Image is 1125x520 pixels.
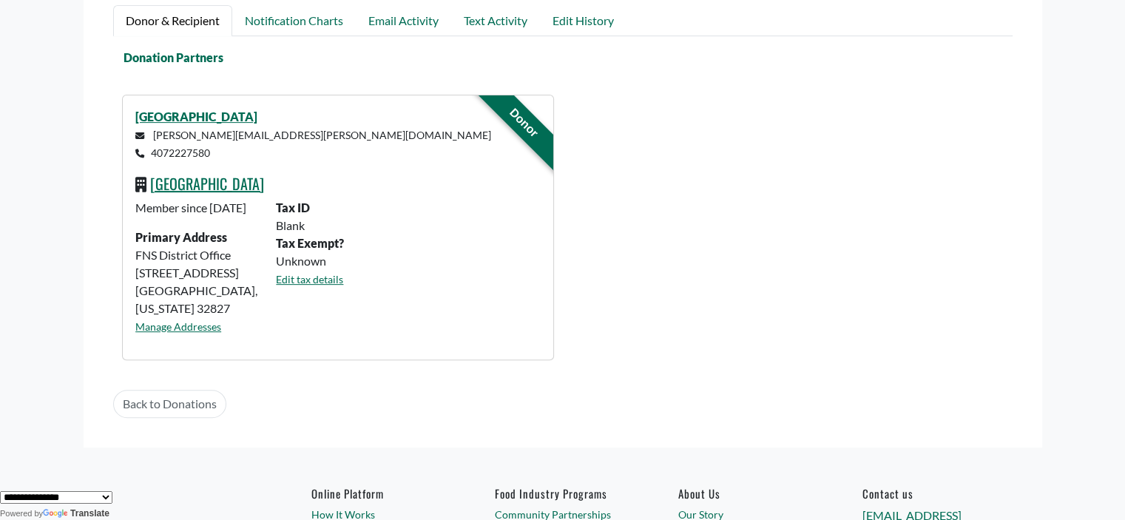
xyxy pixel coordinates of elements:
a: [GEOGRAPHIC_DATA] [150,172,264,195]
b: Tax ID [276,200,310,215]
p: Member since [DATE] [135,199,258,217]
a: Edit tax details [276,273,343,286]
small: [PERSON_NAME][EMAIL_ADDRESS][PERSON_NAME][DOMAIN_NAME] 4072227580 [135,129,491,159]
a: Edit History [540,5,626,36]
a: [GEOGRAPHIC_DATA] [135,109,257,124]
img: Google Translate [43,509,70,519]
a: Manage Addresses [135,320,221,333]
a: Donor & Recipient [113,5,232,36]
b: Tax Exempt? [276,236,344,250]
a: Notification Charts [232,5,356,36]
a: Email Activity [356,5,451,36]
div: Donation Partners [104,49,1004,67]
h6: Food Industry Programs [495,487,630,500]
a: Translate [43,508,109,519]
div: Donor [462,61,584,183]
div: Unknown [267,252,549,270]
a: Back to Donations [113,390,226,418]
h6: Online Platform [311,487,447,500]
strong: Primary Address [135,230,227,244]
a: Text Activity [451,5,540,36]
h6: Contact us [862,487,997,500]
a: About Us [678,487,814,500]
div: Blank [267,217,549,234]
div: FNS District Office [STREET_ADDRESS] [GEOGRAPHIC_DATA], [US_STATE] 32827 [126,199,267,347]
